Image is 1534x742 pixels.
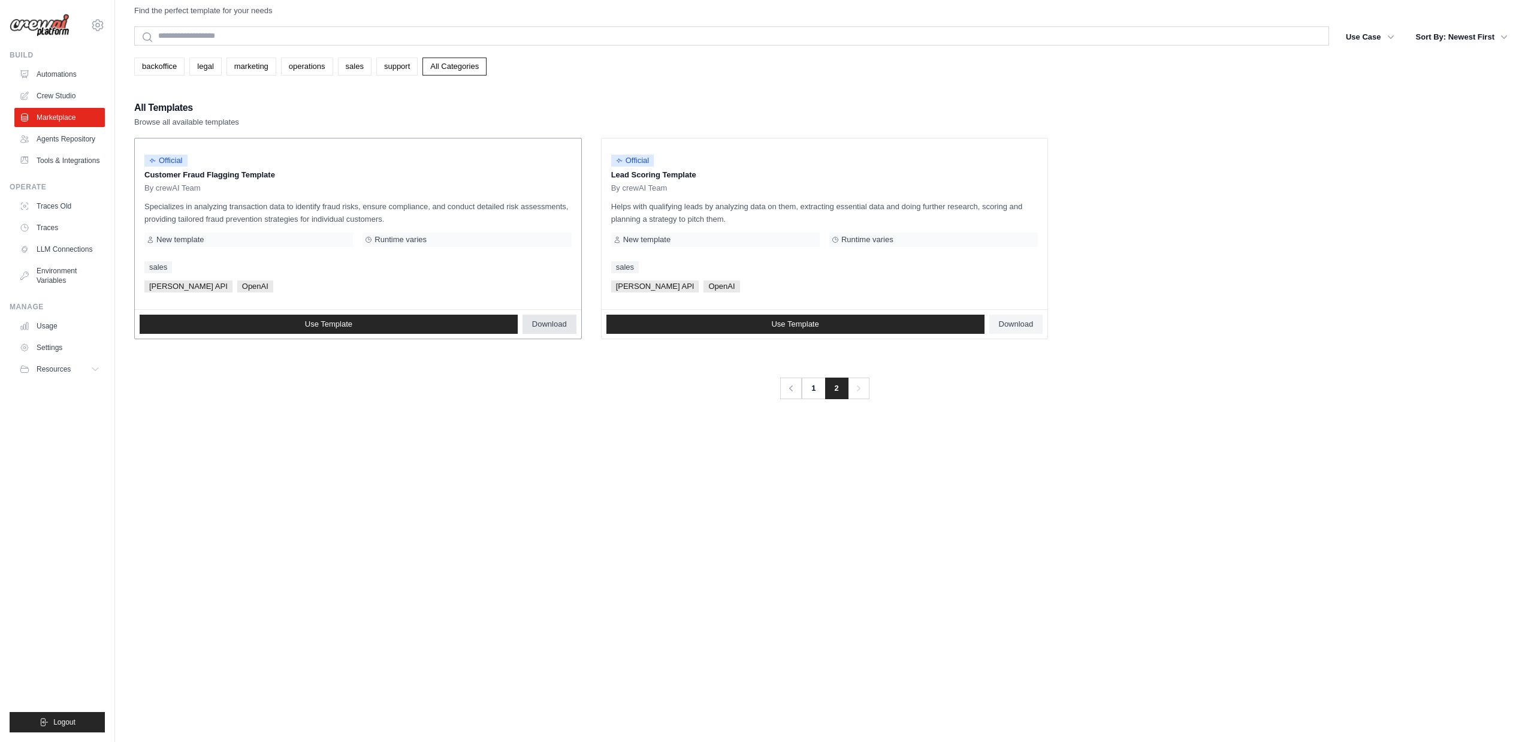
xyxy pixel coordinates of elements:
span: Use Template [771,319,819,329]
a: support [376,58,418,76]
a: Marketplace [14,108,105,127]
span: Official [144,155,188,167]
a: sales [144,261,172,273]
span: Logout [53,717,76,727]
span: [PERSON_NAME] API [611,280,699,292]
a: Agents Repository [14,129,105,149]
a: sales [338,58,372,76]
a: Use Template [606,315,985,334]
span: OpenAI [237,280,273,292]
span: New template [156,235,204,245]
a: Use Template [140,315,518,334]
button: Use Case [1339,26,1402,48]
span: Runtime varies [375,235,427,245]
a: Traces Old [14,197,105,216]
a: All Categories [422,58,487,76]
a: Usage [14,316,105,336]
button: Logout [10,712,105,732]
a: backoffice [134,58,185,76]
span: 2 [825,378,848,399]
a: operations [281,58,333,76]
a: Tools & Integrations [14,151,105,170]
button: Sort By: Newest First [1409,26,1515,48]
span: OpenAI [703,280,739,292]
div: Operate [10,182,105,192]
a: 1 [801,378,825,399]
span: Official [611,155,654,167]
span: Download [999,319,1034,329]
div: Build [10,50,105,60]
h2: All Templates [134,99,239,116]
a: Crew Studio [14,86,105,105]
span: New template [623,235,671,245]
div: Manage [10,302,105,312]
a: LLM Connections [14,240,105,259]
p: Find the perfect template for your needs [134,5,273,17]
a: sales [611,261,639,273]
img: Logo [10,14,70,37]
nav: Pagination [780,378,869,399]
a: Download [989,315,1043,334]
a: Traces [14,218,105,237]
p: Lead Scoring Template [611,169,1038,181]
p: Browse all available templates [134,116,239,128]
a: Settings [14,338,105,357]
p: Customer Fraud Flagging Template [144,169,572,181]
span: Download [532,319,567,329]
a: Environment Variables [14,261,105,290]
span: [PERSON_NAME] API [144,280,232,292]
a: marketing [227,58,276,76]
button: Resources [14,360,105,379]
a: Download [523,315,576,334]
span: By crewAI Team [611,183,668,193]
a: legal [189,58,221,76]
span: Use Template [305,319,352,329]
p: Specializes in analyzing transaction data to identify fraud risks, ensure compliance, and conduct... [144,200,572,225]
span: Runtime varies [841,235,893,245]
span: Resources [37,364,71,374]
a: Automations [14,65,105,84]
p: Helps with qualifying leads by analyzing data on them, extracting essential data and doing furthe... [611,200,1038,225]
span: By crewAI Team [144,183,201,193]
